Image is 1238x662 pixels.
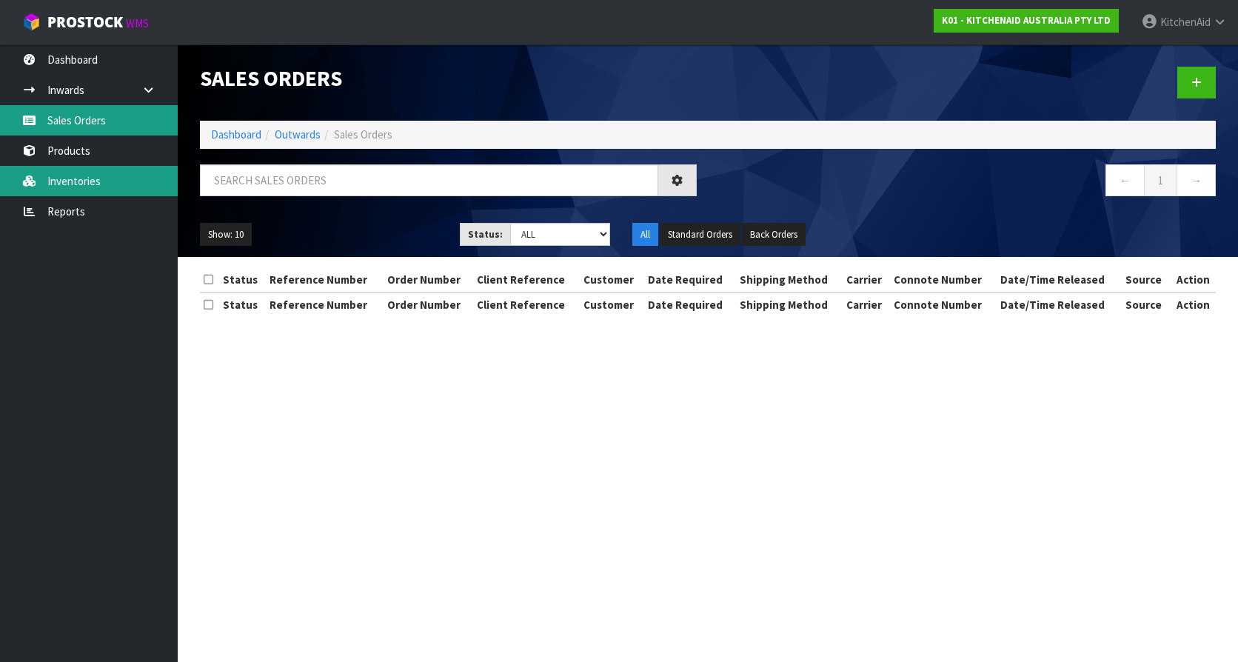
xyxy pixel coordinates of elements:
th: Shipping Method [736,292,843,316]
a: Dashboard [211,127,261,141]
th: Action [1171,268,1216,292]
a: 1 [1144,164,1177,196]
button: Standard Orders [660,223,740,247]
th: Customer [580,268,644,292]
span: Sales Orders [334,127,392,141]
button: Back Orders [742,223,806,247]
input: Search sales orders [200,164,658,196]
th: Reference Number [266,292,383,316]
th: Action [1171,292,1216,316]
small: WMS [126,16,149,30]
th: Source [1122,292,1171,316]
button: Show: 10 [200,223,252,247]
th: Connote Number [890,268,997,292]
th: Order Number [384,268,474,292]
th: Date Required [644,292,736,316]
th: Shipping Method [736,268,843,292]
strong: Status: [468,228,503,241]
button: All [632,223,658,247]
a: → [1177,164,1216,196]
a: ← [1105,164,1145,196]
th: Client Reference [473,292,580,316]
th: Status [219,292,267,316]
th: Customer [580,292,644,316]
th: Carrier [843,292,891,316]
strong: K01 - KITCHENAID AUSTRALIA PTY LTD [942,14,1111,27]
h1: Sales Orders [200,67,697,90]
th: Date/Time Released [997,292,1121,316]
th: Status [219,268,267,292]
span: KitchenAid [1160,15,1211,29]
th: Date/Time Released [997,268,1121,292]
th: Reference Number [266,268,383,292]
span: ProStock [47,13,123,32]
th: Source [1122,268,1171,292]
th: Connote Number [890,292,997,316]
th: Client Reference [473,268,580,292]
img: cube-alt.png [22,13,41,31]
a: Outwards [275,127,321,141]
th: Date Required [644,268,736,292]
th: Order Number [384,292,474,316]
nav: Page navigation [719,164,1216,201]
th: Carrier [843,268,891,292]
